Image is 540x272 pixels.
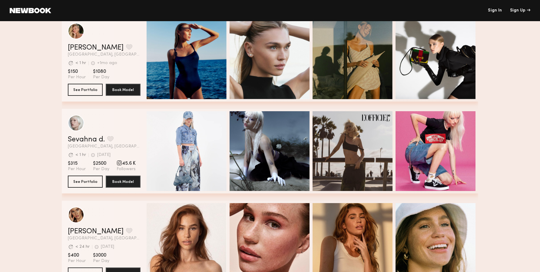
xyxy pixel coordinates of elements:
button: Book Model [106,176,141,188]
div: +1mo ago [97,61,117,65]
div: [DATE] [97,153,111,157]
span: [GEOGRAPHIC_DATA], [GEOGRAPHIC_DATA] [68,144,141,149]
div: < 1 hr [75,153,86,157]
button: See Portfolio [68,176,103,188]
span: $3000 [93,252,109,258]
a: [PERSON_NAME] [68,44,124,51]
div: [DATE] [101,245,114,249]
button: Book Model [106,84,141,96]
span: $315 [68,160,86,167]
span: Per Hour [68,258,86,264]
span: Per Hour [68,75,86,80]
a: [PERSON_NAME] [68,228,124,235]
div: < 1 hr [75,61,86,65]
a: Sevahna d. [68,136,105,143]
span: [GEOGRAPHIC_DATA], [GEOGRAPHIC_DATA] [68,236,141,241]
span: $400 [68,252,86,258]
span: Followers [117,167,136,172]
span: $2500 [93,160,109,167]
span: $150 [68,69,86,75]
span: Per Hour [68,167,86,172]
span: 45.6 K [117,160,136,167]
div: Sign Up [510,8,530,13]
a: Sign In [488,8,502,13]
span: Per Day [93,167,109,172]
span: Per Day [93,258,109,264]
span: $1080 [93,69,109,75]
span: [GEOGRAPHIC_DATA], [GEOGRAPHIC_DATA] [68,53,141,57]
button: See Portfolio [68,84,103,96]
div: < 24 hr [75,245,90,249]
span: Per Day [93,75,109,80]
